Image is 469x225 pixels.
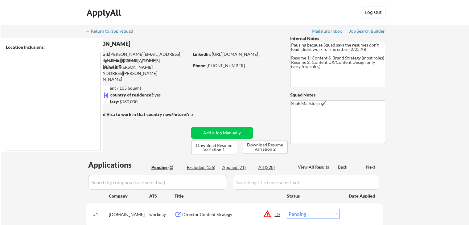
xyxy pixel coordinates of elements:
[175,193,281,199] div: Title
[233,175,379,190] input: Search by title (case sensitive)
[86,99,189,105] div: $180,000
[87,58,189,70] div: [EMAIL_ADDRESS][DOMAIN_NAME]
[86,40,213,48] div: [PERSON_NAME]
[86,92,154,97] strong: Can work in country of residence?:
[86,92,187,98] div: yes
[86,29,139,33] div: ← Return to /applysquad
[193,63,207,68] strong: Phone:
[191,127,253,139] button: Add a Job Manually
[298,164,331,170] div: View All Results
[88,161,149,169] div: Applications
[151,164,182,170] div: Pending (1)
[86,85,189,91] div: 71 sent / 105 bought
[193,51,211,57] strong: LinkedIn:
[349,29,385,33] div: Job Search Builder
[361,6,386,18] button: Log Out
[149,193,175,199] div: ATS
[109,193,149,199] div: Company
[86,64,189,82] div: [PERSON_NAME][EMAIL_ADDRESS][PERSON_NAME][DOMAIN_NAME]
[290,92,385,98] div: Squad Notes
[193,63,280,69] div: [PHONE_NUMBER]
[312,29,343,33] div: Mailslurp Inbox
[290,35,385,42] div: Internal Notes
[87,7,123,18] div: ApplyAll
[243,141,288,153] button: Download Resume Variation 2
[182,211,275,218] div: Director Content Strategy
[287,190,340,201] div: Status
[188,111,206,117] div: no
[109,211,149,218] div: [DOMAIN_NAME]
[275,209,281,220] div: JD
[222,164,253,170] div: Applied (71)
[187,164,218,170] div: Excluded (156)
[191,141,237,154] button: Download Resume Variation 1
[312,29,343,35] a: Mailslurp Inbox
[86,29,139,35] a: ← Return to /applysquad
[88,175,227,190] input: Search by company (case sensitive)
[86,112,189,117] strong: Will need Visa to work in that country now/future?:
[149,211,175,218] div: workday
[338,164,348,170] div: Back
[349,193,376,199] div: Date Applied
[87,51,189,63] div: [PERSON_NAME][EMAIL_ADDRESS][PERSON_NAME][DOMAIN_NAME]
[212,51,258,57] a: [URL][DOMAIN_NAME]
[263,210,272,218] button: warning_amber
[6,44,101,50] div: Location Inclusions:
[366,164,376,170] div: Next
[93,211,104,218] div: #1
[258,164,289,170] div: All (228)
